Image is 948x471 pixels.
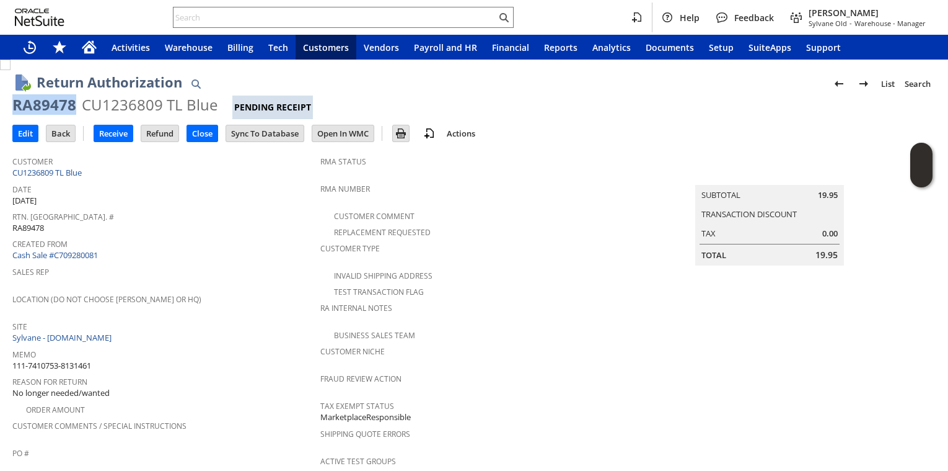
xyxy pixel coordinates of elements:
div: Pending Receipt [232,96,313,119]
a: Analytics [585,35,638,60]
span: [DATE] [12,195,37,207]
a: Test Transaction Flag [334,287,424,297]
div: CU1236809 TL Blue [82,95,217,115]
input: Print [393,125,409,141]
span: Financial [492,42,529,53]
a: Search [900,74,936,94]
a: CU1236809 TL Blue [12,167,85,178]
span: Tech [268,42,288,53]
a: RMA Status [320,156,366,167]
a: Customer [12,156,53,167]
span: Help [680,12,700,24]
a: Reports [537,35,585,60]
span: MarketplaceResponsible [320,411,411,423]
span: Feedback [734,12,774,24]
input: Close [187,125,217,141]
a: Tax [701,228,716,239]
span: [PERSON_NAME] [809,7,926,19]
a: Memo [12,349,36,360]
a: Billing [220,35,261,60]
span: Warehouse - Manager [854,19,926,28]
a: Date [12,184,32,195]
a: Warehouse [157,35,220,60]
a: Financial [485,35,537,60]
span: Payroll and HR [414,42,477,53]
span: Activities [112,42,150,53]
svg: logo [15,9,64,26]
a: Sales Rep [12,267,49,277]
input: Sync To Database [226,125,304,141]
a: Customer Niche [320,346,385,357]
a: Transaction Discount [701,209,797,220]
a: Customer Comment [334,211,415,222]
input: Open In WMC [312,125,374,141]
a: Subtotal [701,189,740,200]
a: Customer Type [320,243,380,254]
span: 19.95 [815,249,838,261]
span: Reports [544,42,577,53]
a: RMA Number [320,184,370,194]
span: Billing [227,42,253,53]
a: Customer Comments / Special Instructions [12,421,187,431]
span: 111-7410753-8131461 [12,360,91,372]
span: Customers [303,42,349,53]
a: Recent Records [15,35,45,60]
a: Vendors [356,35,406,60]
a: Active Test Groups [320,456,396,467]
a: Sylvane - [DOMAIN_NAME] [12,332,115,343]
span: SuiteApps [748,42,791,53]
a: Payroll and HR [406,35,485,60]
input: Receive [94,125,133,141]
a: Location (Do Not Choose [PERSON_NAME] or HQ) [12,294,201,305]
img: Print [393,126,408,141]
a: Support [799,35,848,60]
input: Edit [13,125,38,141]
iframe: Click here to launch Oracle Guided Learning Help Panel [910,143,933,187]
a: Home [74,35,104,60]
a: RA Internal Notes [320,303,392,313]
span: Support [806,42,841,53]
svg: Search [496,10,511,25]
a: Customers [296,35,356,60]
img: Next [856,76,871,91]
a: Total [701,249,726,261]
span: Documents [646,42,694,53]
svg: Shortcuts [52,40,67,55]
img: add-record.svg [422,126,437,141]
a: Rtn. [GEOGRAPHIC_DATA]. # [12,212,114,222]
span: Analytics [592,42,631,53]
input: Search [173,10,496,25]
a: Site [12,321,27,332]
a: PO # [12,448,29,459]
img: Quick Find [188,76,203,91]
a: Cash Sale #C709280081 [12,249,98,261]
a: Actions [442,128,480,139]
a: Reason For Return [12,377,87,387]
a: Activities [104,35,157,60]
div: RA89478 [12,95,76,115]
span: Oracle Guided Learning Widget. To move around, please hold and drag [910,166,933,188]
a: List [876,74,900,94]
a: SuiteApps [741,35,799,60]
span: Setup [709,42,734,53]
span: No longer needed/wanted [12,387,110,399]
span: 19.95 [818,189,838,201]
a: Documents [638,35,701,60]
a: Tax Exempt Status [320,401,394,411]
a: Order Amount [26,405,85,415]
a: Created From [12,239,68,249]
svg: Recent Records [22,40,37,55]
a: Business Sales Team [334,330,415,341]
input: Back [46,125,75,141]
span: - [849,19,852,28]
span: Vendors [364,42,399,53]
caption: Summary [695,165,844,185]
a: Shipping Quote Errors [320,429,410,439]
a: Replacement Requested [334,227,431,238]
input: Refund [141,125,178,141]
svg: Home [82,40,97,55]
h1: Return Authorization [37,72,182,92]
a: Tech [261,35,296,60]
a: Invalid Shipping Address [334,271,432,281]
span: 0.00 [822,228,838,240]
